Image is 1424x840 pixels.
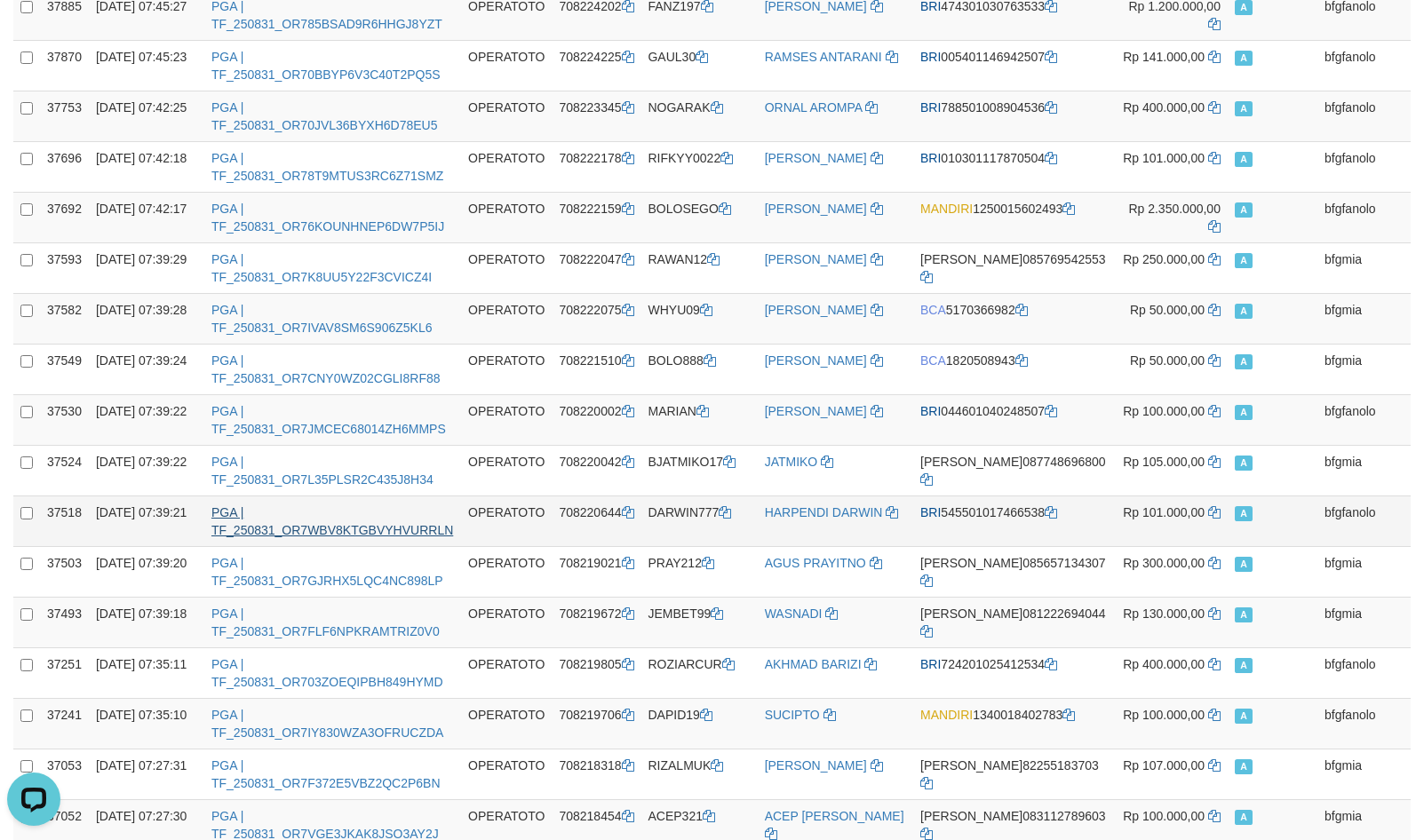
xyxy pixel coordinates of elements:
td: 708218318 [552,749,640,799]
td: 37251 [40,647,89,698]
td: RIFKYY0022 [640,141,757,192]
td: 37549 [40,344,89,394]
td: JEMBET99 [640,597,757,647]
td: bfgfanolo [1317,698,1411,749]
a: PGA | TF_250831_OR7GJRHX5LQC4NC898LP [211,556,443,588]
span: Approved - Marked by bfgmia [1235,354,1253,369]
td: bfgfanolo [1317,40,1411,91]
span: Rp 107.000,00 [1123,758,1205,773]
td: [DATE] 07:35:10 [89,698,204,749]
a: PGA | TF_250831_OR7JMCEC68014ZH6MMPS [211,404,446,436]
td: [DATE] 07:42:18 [89,141,204,192]
td: [DATE] 07:27:31 [89,749,204,799]
span: [PERSON_NAME] [920,455,1022,469]
td: 708222159 [552,192,640,242]
td: BOLOSEGO [640,192,757,242]
span: Approved - Marked by bfgmia [1235,810,1253,825]
span: Approved - Marked by bfgfanolo [1235,101,1253,116]
a: [PERSON_NAME] [765,202,867,216]
td: bfgfanolo [1317,192,1411,242]
button: Open LiveChat chat widget [7,7,60,60]
td: [DATE] 07:39:20 [89,546,204,597]
span: Rp 50.000,00 [1130,303,1205,317]
a: PGA | TF_250831_OR703ZOEQIPBH849HYMD [211,657,443,689]
a: JATMIKO [765,455,818,469]
a: PGA | TF_250831_OR70JVL36BYXH6D78EU5 [211,100,438,132]
td: bfgfanolo [1317,647,1411,698]
span: Rp 300.000,00 [1123,556,1205,570]
span: BRI [920,404,941,418]
a: PGA | TF_250831_OR7CNY0WZ02CGLI8RF88 [211,353,441,385]
td: [DATE] 07:42:25 [89,91,204,141]
span: BRI [920,657,941,671]
span: Rp 101.000,00 [1123,151,1205,165]
td: bfgmia [1317,344,1411,394]
td: OPERATOTO [461,749,552,799]
td: 5170366982 [913,293,1113,344]
td: OPERATOTO [461,192,552,242]
span: BRI [920,50,941,64]
td: 708222075 [552,293,640,344]
span: MANDIRI [920,708,973,722]
td: PRAY212 [640,546,757,597]
td: 085769542553 [913,242,1113,293]
span: [PERSON_NAME] [920,556,1022,570]
span: Approved - Marked by bfgfanolo [1235,405,1253,420]
span: [PERSON_NAME] [920,606,1022,621]
td: 37518 [40,495,89,546]
span: [PERSON_NAME] [920,758,1022,773]
a: PGA | TF_250831_OR7F372E5VBZ2QC2P6BN [211,758,441,790]
td: 37696 [40,141,89,192]
td: [DATE] 07:39:22 [89,394,204,445]
td: GAUL30 [640,40,757,91]
td: 37593 [40,242,89,293]
td: bfgfanolo [1317,141,1411,192]
span: Rp 400.000,00 [1123,100,1205,115]
span: Rp 105.000,00 [1123,455,1205,469]
td: 708219021 [552,546,640,597]
span: [PERSON_NAME] [920,809,1022,823]
td: 708220644 [552,495,640,546]
span: Approved - Marked by bfgmia [1235,557,1253,572]
span: BCA [920,303,946,317]
td: OPERATOTO [461,495,552,546]
td: 37582 [40,293,89,344]
td: 37493 [40,597,89,647]
td: bfgmia [1317,546,1411,597]
a: PGA | TF_250831_OR7IVAV8SM6S906Z5KL6 [211,303,433,335]
td: WHYU09 [640,293,757,344]
span: Rp 141.000,00 [1123,50,1205,64]
a: ORNAL AROMPA [765,100,863,115]
td: 37753 [40,91,89,141]
td: DARWIN777 [640,495,757,546]
td: 708222047 [552,242,640,293]
td: [DATE] 07:39:29 [89,242,204,293]
td: 37241 [40,698,89,749]
td: BOLO888 [640,344,757,394]
a: AKHMAD BARIZI [765,657,862,671]
td: OPERATOTO [461,91,552,141]
span: BRI [920,151,941,165]
span: Approved - Marked by bfgmia [1235,456,1253,471]
td: bfgmia [1317,749,1411,799]
td: 37530 [40,394,89,445]
td: bfgfanolo [1317,91,1411,141]
td: 545501017466538 [913,495,1113,546]
td: OPERATOTO [461,546,552,597]
a: [PERSON_NAME] [765,353,867,368]
a: [PERSON_NAME] [765,252,867,266]
td: 788501008904536 [913,91,1113,141]
span: Approved - Marked by bfgmia [1235,759,1253,774]
span: Approved - Marked by bfgfanolo [1235,152,1253,167]
td: bfgfanolo [1317,495,1411,546]
td: MARIAN [640,394,757,445]
span: Rp 130.000,00 [1123,606,1205,621]
td: 37692 [40,192,89,242]
a: PGA | TF_250831_OR7K8UU5Y22F3CVICZ4I [211,252,432,284]
td: RIZALMUK [640,749,757,799]
td: 1250015602493 [913,192,1113,242]
td: [DATE] 07:45:23 [89,40,204,91]
td: 708220042 [552,445,640,495]
td: [DATE] 07:39:24 [89,344,204,394]
td: 708219805 [552,647,640,698]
